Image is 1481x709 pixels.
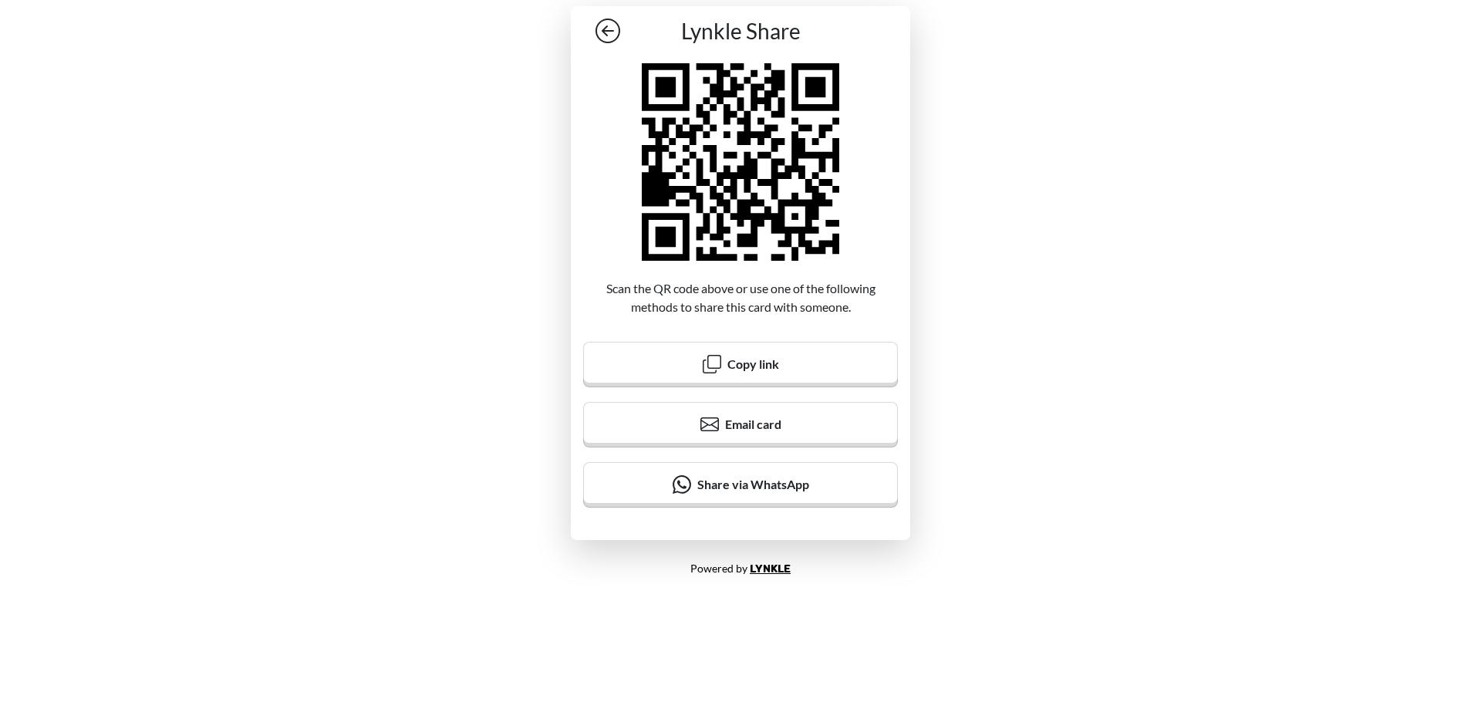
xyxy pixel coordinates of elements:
span: Share via WhatsApp [697,477,809,491]
small: Powered by [690,562,791,575]
span: Email card [725,417,781,431]
a: Lynkle Share [583,19,898,45]
p: Scan the QR code above or use one of the following methods to share this card with someone. [583,261,898,316]
span: Copy link [727,356,779,371]
button: Copy link [583,342,898,387]
button: Share via WhatsApp [583,462,898,508]
button: Email card [583,402,898,447]
a: Lynkle [750,562,791,576]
